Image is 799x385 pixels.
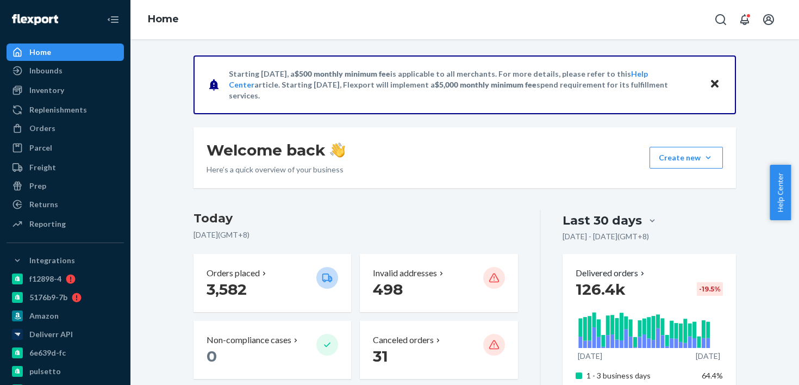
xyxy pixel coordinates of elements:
a: pulsetto [7,363,124,380]
p: Canceled orders [373,334,434,346]
button: Orders placed 3,582 [193,254,351,312]
button: Integrations [7,252,124,269]
a: 6e639d-fc [7,344,124,362]
div: Freight [29,162,56,173]
div: Replenishments [29,104,87,115]
a: Orders [7,120,124,137]
a: Home [7,44,124,61]
a: Freight [7,159,124,176]
a: Parcel [7,139,124,157]
a: Reporting [7,215,124,233]
p: [DATE] [696,351,720,362]
iframe: Opens a widget where you can chat to one of our agents [728,352,788,380]
p: Orders placed [207,267,260,280]
button: Open account menu [758,9,779,30]
p: [DATE] - [DATE] ( GMT+8 ) [563,231,649,242]
a: f12898-4 [7,270,124,288]
p: [DATE] [578,351,602,362]
p: Here’s a quick overview of your business [207,164,345,175]
button: Open Search Box [710,9,732,30]
span: 0 [207,347,217,365]
p: Non-compliance cases [207,334,291,346]
a: Home [148,13,179,25]
p: 1 - 3 business days [586,370,694,381]
div: pulsetto [29,366,61,377]
button: Close Navigation [102,9,124,30]
div: Orders [29,123,55,134]
p: Starting [DATE], a is applicable to all merchants. For more details, please refer to this article... [229,69,699,101]
p: [DATE] ( GMT+8 ) [193,229,518,240]
button: Help Center [770,165,791,220]
div: f12898-4 [29,274,61,284]
span: 64.4% [702,371,723,380]
span: 498 [373,280,403,299]
span: $5,000 monthly minimum fee [435,80,536,89]
ol: breadcrumbs [139,4,188,35]
a: Amazon [7,307,124,325]
div: Integrations [29,255,75,266]
div: -19.5 % [697,282,723,296]
span: 126.4k [576,280,626,299]
div: Inventory [29,85,64,96]
a: Inbounds [7,62,124,79]
button: Create new [650,147,723,169]
span: 31 [373,347,388,365]
div: Home [29,47,51,58]
div: Last 30 days [563,212,642,229]
a: Prep [7,177,124,195]
span: $500 monthly minimum fee [295,69,390,78]
button: Canceled orders 31 [360,321,517,379]
a: 5176b9-7b [7,289,124,306]
div: Amazon [29,311,59,321]
a: Inventory [7,82,124,99]
h3: Today [193,210,518,227]
button: Close [708,77,722,92]
span: 3,582 [207,280,247,299]
img: hand-wave emoji [330,142,345,158]
div: Returns [29,199,58,210]
div: Deliverr API [29,329,73,340]
div: 5176b9-7b [29,292,67,303]
div: 6e639d-fc [29,347,66,358]
p: Invalid addresses [373,267,437,280]
button: Delivered orders [576,267,647,280]
h1: Welcome back [207,140,345,160]
button: Invalid addresses 498 [360,254,517,312]
button: Open notifications [734,9,756,30]
a: Returns [7,196,124,213]
div: Prep [29,181,46,191]
div: Reporting [29,219,66,229]
button: Non-compliance cases 0 [193,321,351,379]
div: Parcel [29,142,52,153]
a: Replenishments [7,101,124,119]
img: Flexport logo [12,14,58,25]
div: Inbounds [29,65,63,76]
a: Deliverr API [7,326,124,343]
